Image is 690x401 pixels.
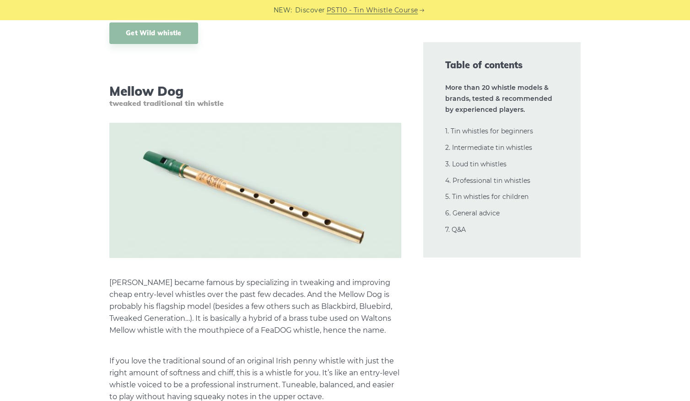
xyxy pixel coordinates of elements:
[109,99,401,108] span: tweaked traditional tin whistle
[445,225,466,234] a: 7. Q&A
[274,5,292,16] span: NEW:
[109,22,198,44] a: Get Wild whistle
[109,277,401,336] p: [PERSON_NAME] became famous by specializing in tweaking and improving cheap entry-level whistles ...
[295,5,325,16] span: Discover
[445,59,559,71] span: Table of contents
[445,209,500,217] a: 6. General advice
[445,160,507,168] a: 3. Loud tin whistles
[445,176,530,185] a: 4. Professional tin whistles
[445,143,532,152] a: 2. Intermediate tin whistles
[109,123,401,258] img: Mellow Dog Tin Whistle
[445,192,528,201] a: 5. Tin whistles for children
[445,127,533,135] a: 1. Tin whistles for beginners
[109,83,401,108] h3: Mellow Dog
[327,5,418,16] a: PST10 - Tin Whistle Course
[445,83,552,114] strong: More than 20 whistle models & brands, tested & recommended by experienced players.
